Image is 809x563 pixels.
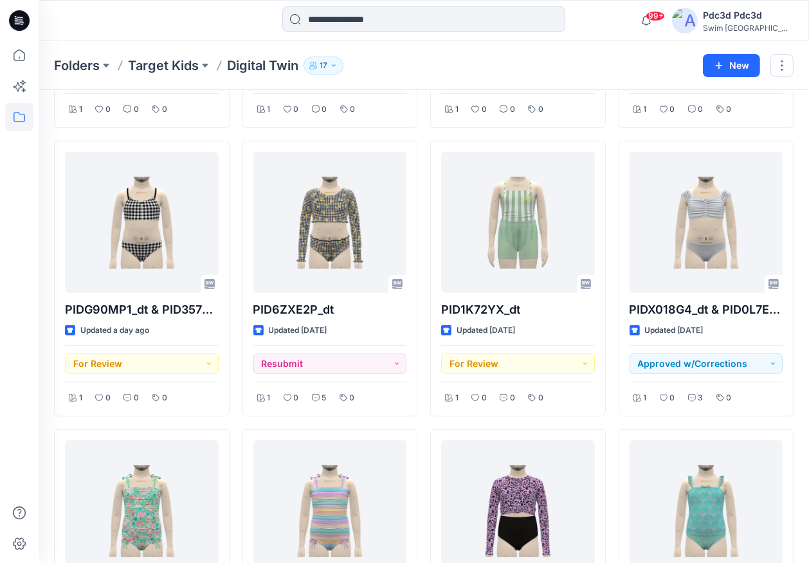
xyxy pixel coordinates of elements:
[269,324,327,337] p: Updated [DATE]
[350,391,355,405] p: 0
[294,103,299,116] p: 0
[644,103,647,116] p: 1
[703,23,793,33] div: Swim [GEOGRAPHIC_DATA]
[54,57,100,75] a: Folders
[703,8,793,23] div: Pdc3d Pdc3d
[350,103,356,116] p: 0
[698,391,704,405] p: 3
[65,301,219,319] p: PIDG90MP1_dt & PID357E6E_dt
[105,103,111,116] p: 0
[482,391,487,405] p: 0
[510,391,515,405] p: 0
[162,391,167,405] p: 0
[703,54,760,77] button: New
[128,57,199,75] a: Target Kids
[457,324,515,337] p: Updated [DATE]
[630,152,783,293] a: PIDX018G4_dt & PID0L7E64_dt
[644,391,647,405] p: 1
[646,11,665,21] span: 99+
[268,391,271,405] p: 1
[105,391,111,405] p: 0
[79,391,82,405] p: 1
[162,103,167,116] p: 0
[645,324,704,337] p: Updated [DATE]
[727,391,732,405] p: 0
[294,391,299,405] p: 0
[455,391,459,405] p: 1
[322,103,327,116] p: 0
[672,8,698,33] img: avatar
[455,103,459,116] p: 1
[320,58,327,73] p: 17
[510,103,515,116] p: 0
[227,57,298,75] p: Digital Twin
[134,391,139,405] p: 0
[80,324,149,337] p: Updated a day ago
[134,103,139,116] p: 0
[482,103,487,116] p: 0
[268,103,271,116] p: 1
[253,152,407,293] a: PID6ZXE2P_dt
[65,152,219,293] a: PIDG90MP1_dt & PID357E6E_dt
[538,103,543,116] p: 0
[538,391,543,405] p: 0
[630,301,783,319] p: PIDX018G4_dt & PID0L7E64_dt
[441,301,595,319] p: PID1K72YX_dt
[79,103,82,116] p: 1
[441,152,595,293] a: PID1K72YX_dt
[304,57,343,75] button: 17
[727,103,732,116] p: 0
[322,391,327,405] p: 5
[670,391,675,405] p: 0
[670,103,675,116] p: 0
[253,301,407,319] p: PID6ZXE2P_dt
[698,103,704,116] p: 0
